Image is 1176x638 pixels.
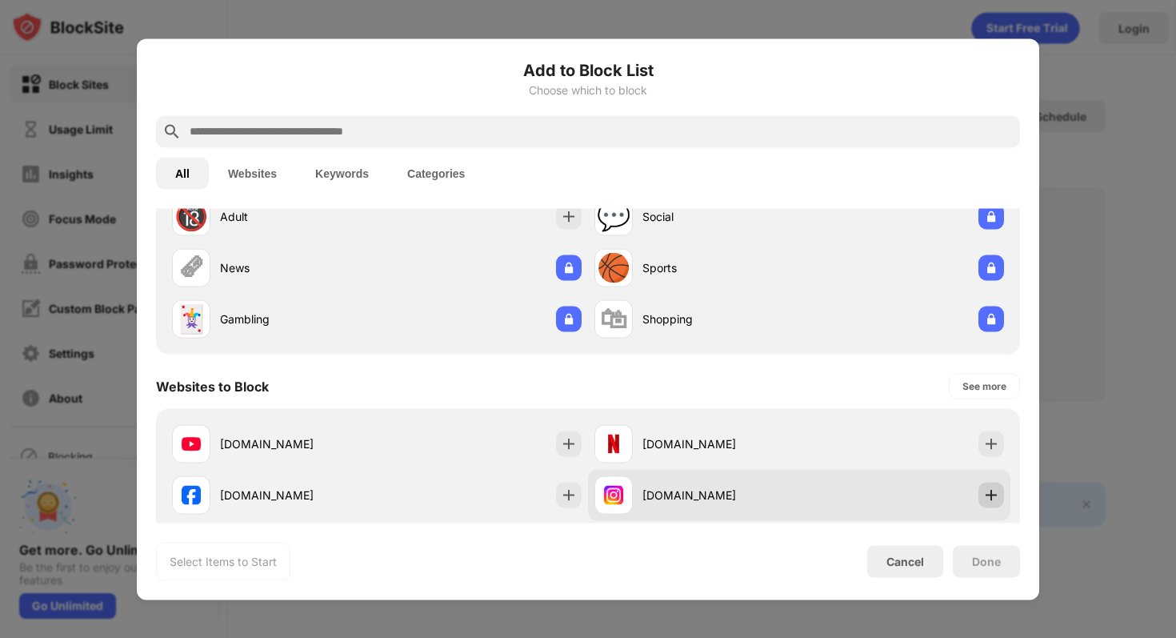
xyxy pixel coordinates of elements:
div: [DOMAIN_NAME] [642,435,799,452]
div: Cancel [886,555,924,568]
div: 💬 [597,200,630,233]
div: Social [642,208,799,225]
div: Choose which to block [156,83,1020,96]
div: 🏀 [597,251,630,284]
button: Categories [388,157,484,189]
div: Websites to Block [156,378,269,394]
img: search.svg [162,122,182,141]
div: Gambling [220,311,377,327]
img: favicons [604,434,623,453]
div: Done [972,555,1001,568]
div: Adult [220,208,377,225]
div: 🔞 [174,200,208,233]
button: Websites [209,157,296,189]
button: All [156,157,209,189]
div: Sports [642,259,799,276]
div: 🗞 [178,251,205,284]
div: [DOMAIN_NAME] [220,487,377,504]
button: Keywords [296,157,388,189]
div: See more [962,378,1006,394]
div: 🛍 [600,303,627,335]
div: News [220,259,377,276]
img: favicons [604,485,623,504]
div: [DOMAIN_NAME] [642,487,799,504]
div: Shopping [642,311,799,327]
div: [DOMAIN_NAME] [220,435,377,452]
div: Select Items to Start [170,553,277,569]
img: favicons [182,485,201,504]
div: 🃏 [174,303,208,335]
img: favicons [182,434,201,453]
h6: Add to Block List [156,58,1020,82]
